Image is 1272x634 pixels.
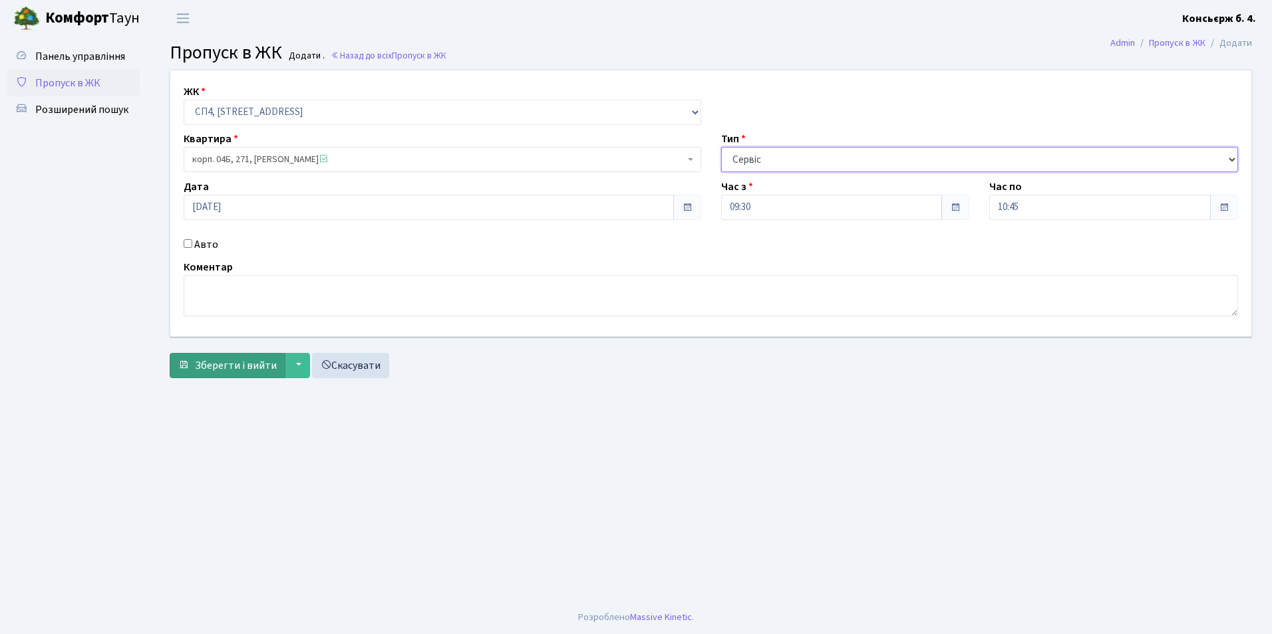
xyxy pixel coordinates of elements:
label: Коментар [184,259,233,275]
span: Розширений пошук [35,102,128,117]
a: Панель управління [7,43,140,70]
button: Переключити навігацію [166,7,200,29]
span: Пропуск в ЖК [35,76,100,90]
span: Панель управління [35,49,125,64]
small: Додати . [286,51,325,62]
button: Зберегти і вийти [170,353,285,378]
div: Розроблено . [578,610,694,625]
label: Час з [721,179,753,195]
a: Пропуск в ЖК [7,70,140,96]
a: Скасувати [312,353,389,378]
a: Консьєрж б. 4. [1182,11,1256,27]
span: Зберегти і вийти [195,358,277,373]
span: корп. 04Б, 271, Драганова Ірина Олександрівна <span class='la la-check-square text-success'></span> [184,147,701,172]
b: Консьєрж б. 4. [1182,11,1256,26]
label: Час по [989,179,1022,195]
span: Таун [45,7,140,30]
a: Розширений пошук [7,96,140,123]
a: Назад до всіхПропуск в ЖК [331,49,446,62]
label: Авто [194,237,218,253]
a: Пропуск в ЖК [1149,36,1205,50]
span: Пропуск в ЖК [170,39,282,66]
li: Додати [1205,36,1252,51]
span: Пропуск в ЖК [392,49,446,62]
label: Тип [721,131,746,147]
a: Massive Kinetic [630,610,692,624]
label: Квартира [184,131,238,147]
label: Дата [184,179,209,195]
img: logo.png [13,5,40,32]
label: ЖК [184,84,206,100]
a: Admin [1110,36,1135,50]
b: Комфорт [45,7,109,29]
nav: breadcrumb [1090,29,1272,57]
span: корп. 04Б, 271, Драганова Ірина Олександрівна <span class='la la-check-square text-success'></span> [192,153,685,166]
